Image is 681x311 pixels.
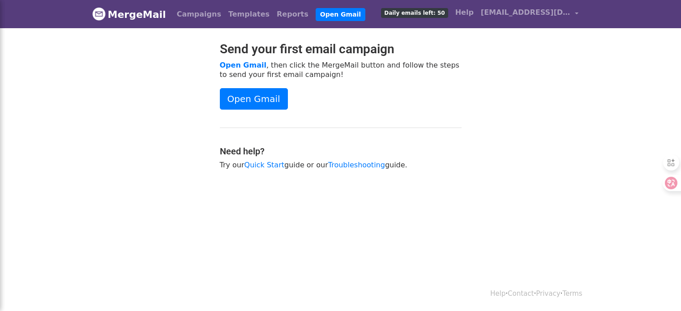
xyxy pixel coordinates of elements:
[536,290,560,298] a: Privacy
[477,4,582,25] a: [EMAIL_ADDRESS][DOMAIN_NAME]
[244,161,284,169] a: Quick Start
[490,290,505,298] a: Help
[92,5,166,24] a: MergeMail
[220,146,462,157] h4: Need help?
[273,5,312,23] a: Reports
[220,60,462,79] p: , then click the MergeMail button and follow the steps to send your first email campaign!
[481,7,570,18] span: [EMAIL_ADDRESS][DOMAIN_NAME]
[220,61,266,69] a: Open Gmail
[92,7,106,21] img: MergeMail logo
[452,4,477,21] a: Help
[381,8,448,18] span: Daily emails left: 50
[508,290,534,298] a: Contact
[225,5,273,23] a: Templates
[562,290,582,298] a: Terms
[328,161,385,169] a: Troubleshooting
[220,42,462,57] h2: Send your first email campaign
[173,5,225,23] a: Campaigns
[220,88,288,110] a: Open Gmail
[220,160,462,170] p: Try our guide or our guide.
[316,8,365,21] a: Open Gmail
[377,4,451,21] a: Daily emails left: 50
